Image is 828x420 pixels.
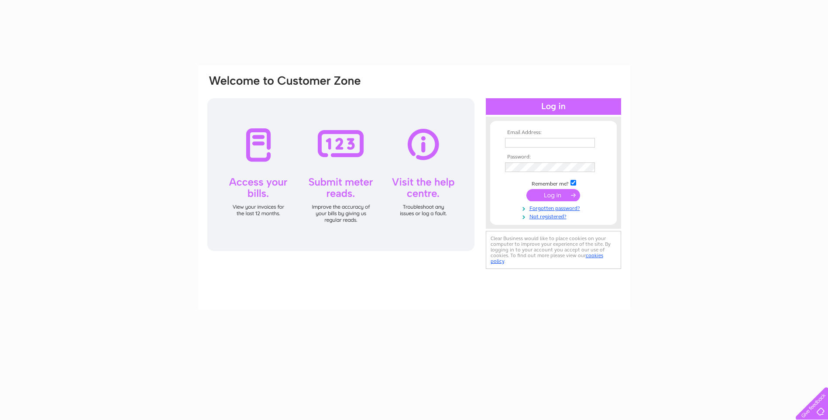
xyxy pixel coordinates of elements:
[491,252,603,264] a: cookies policy
[503,130,604,136] th: Email Address:
[526,189,580,201] input: Submit
[486,231,621,269] div: Clear Business would like to place cookies on your computer to improve your experience of the sit...
[503,179,604,187] td: Remember me?
[505,212,604,220] a: Not registered?
[505,203,604,212] a: Forgotten password?
[503,154,604,160] th: Password:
